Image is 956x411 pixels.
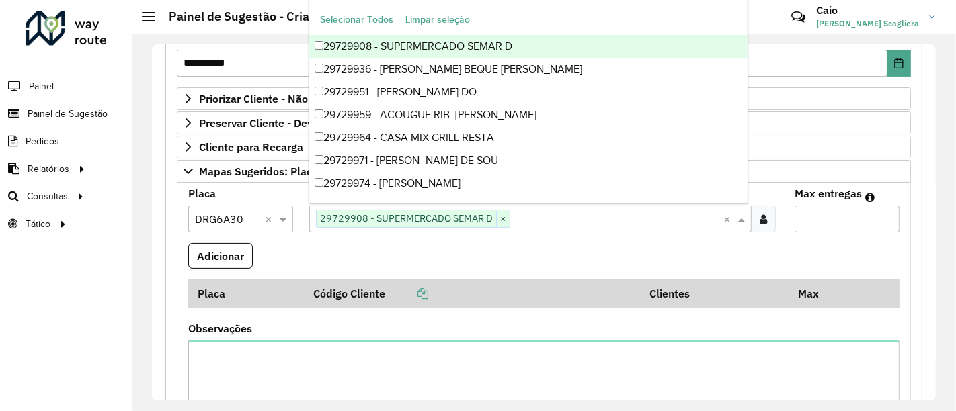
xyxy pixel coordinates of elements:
label: Observações [188,320,252,336]
span: Preservar Cliente - Devem ficar no buffer, não roteirizar [199,118,473,128]
div: 29729951 - [PERSON_NAME] DO [309,81,748,103]
button: Adicionar [188,243,253,269]
span: Clear all [723,211,735,227]
em: Máximo de clientes que serão colocados na mesma rota com os clientes informados [865,192,875,203]
h3: Caio [816,4,919,17]
th: Clientes [641,279,789,308]
span: Clear all [265,211,276,227]
button: Selecionar Todos [314,9,399,30]
div: 29729979 - DESIN FASCINA DE SOU [309,195,748,218]
button: Limpar seleção [399,9,476,30]
th: Placa [188,279,304,308]
div: 29729908 - SUPERMERCADO SEMAR D [309,35,748,58]
span: Painel de Sugestão [28,107,108,121]
label: Placa [188,185,216,201]
a: Copiar [385,287,428,300]
span: Mapas Sugeridos: Placa-Cliente [199,166,357,177]
div: 29729936 - [PERSON_NAME] BEQUE [PERSON_NAME] [309,58,748,81]
span: Cliente para Recarga [199,142,303,152]
span: [PERSON_NAME] Scagliera [816,17,919,30]
span: × [496,211,510,227]
span: Priorizar Cliente - Não podem ficar no buffer [199,93,419,104]
span: Pedidos [26,134,59,148]
th: Max [789,279,842,308]
button: Choose Date [887,50,911,77]
span: 29729908 - SUPERMERCADO SEMAR D [317,210,496,226]
span: Relatórios [28,162,69,176]
span: Painel [29,79,54,93]
span: Consultas [27,189,68,203]
th: Código Cliente [304,279,640,308]
a: Cliente para Recarga [177,136,911,158]
div: 29729959 - ACOUGUE RIB. [PERSON_NAME] [309,103,748,126]
div: 29729974 - [PERSON_NAME] [309,172,748,195]
span: Tático [26,217,50,231]
h2: Painel de Sugestão - Criar registro [155,9,360,24]
a: Contato Rápido [784,3,813,32]
a: Preservar Cliente - Devem ficar no buffer, não roteirizar [177,111,911,134]
a: Priorizar Cliente - Não podem ficar no buffer [177,87,911,110]
label: Max entregas [795,185,862,201]
a: Mapas Sugeridos: Placa-Cliente [177,160,911,183]
div: 29729971 - [PERSON_NAME] DE SOU [309,149,748,172]
div: 29729964 - CASA MIX GRILL RESTA [309,126,748,149]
